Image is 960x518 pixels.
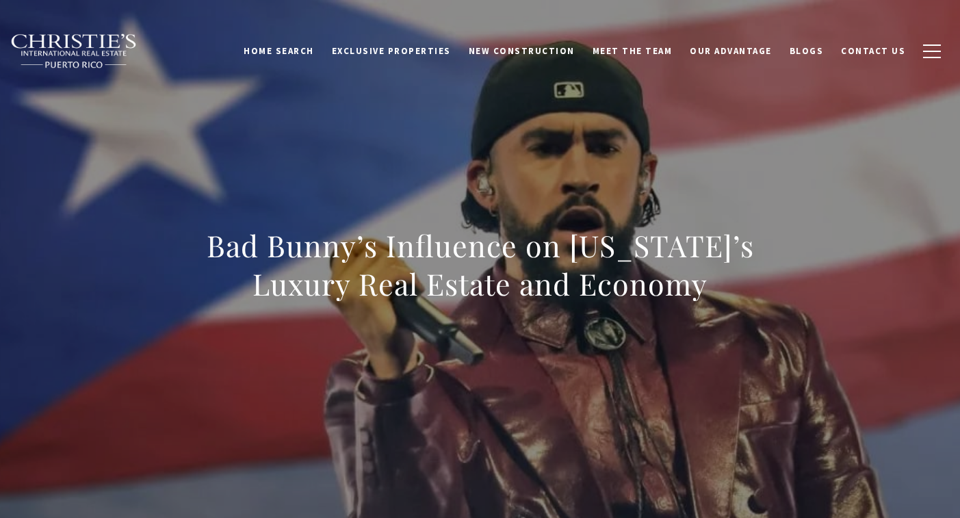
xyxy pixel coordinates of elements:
[323,38,460,64] a: Exclusive Properties
[790,44,824,56] span: Blogs
[460,38,584,64] a: New Construction
[690,44,772,56] span: Our Advantage
[332,44,451,56] span: Exclusive Properties
[10,34,138,69] img: Christie's International Real Estate black text logo
[469,44,575,56] span: New Construction
[584,38,682,64] a: Meet the Team
[841,44,905,56] span: Contact Us
[235,38,323,64] a: Home Search
[179,226,782,303] h1: Bad Bunny’s Influence on [US_STATE]’s Luxury Real Estate and Economy
[681,38,781,64] a: Our Advantage
[781,38,833,64] a: Blogs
